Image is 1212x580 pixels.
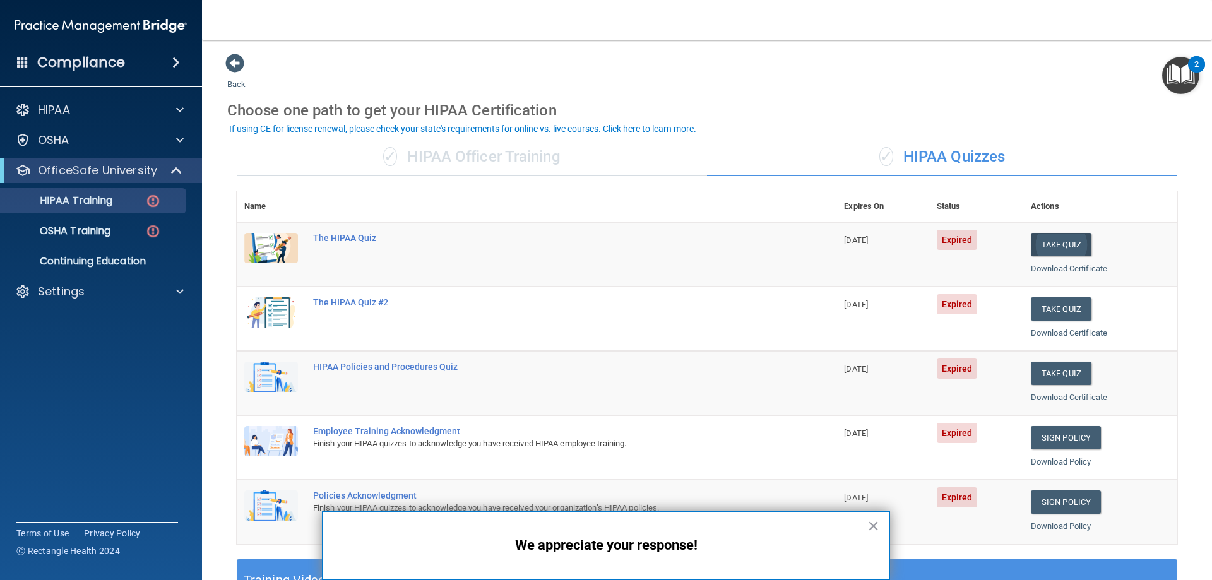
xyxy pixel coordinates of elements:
[313,233,773,243] div: The HIPAA Quiz
[313,436,773,451] div: Finish your HIPAA quizzes to acknowledge you have received HIPAA employee training.
[1162,57,1199,94] button: Open Resource Center, 2 new notifications
[937,487,978,507] span: Expired
[383,147,397,166] span: ✓
[937,294,978,314] span: Expired
[937,423,978,443] span: Expired
[1031,328,1107,338] a: Download Certificate
[37,54,125,71] h4: Compliance
[16,527,69,540] a: Terms of Use
[836,191,929,222] th: Expires On
[38,133,69,148] p: OSHA
[929,191,1023,222] th: Status
[237,138,707,176] div: HIPAA Officer Training
[8,194,112,207] p: HIPAA Training
[227,92,1187,129] div: Choose one path to get your HIPAA Certification
[313,490,773,500] div: Policies Acknowledgment
[1031,393,1107,402] a: Download Certificate
[38,284,85,299] p: Settings
[879,147,893,166] span: ✓
[994,490,1197,541] iframe: Drift Widget Chat Controller
[313,362,773,372] div: HIPAA Policies and Procedures Quiz
[38,163,157,178] p: OfficeSafe University
[15,13,187,38] img: PMB logo
[844,429,868,438] span: [DATE]
[1194,64,1199,81] div: 2
[84,527,141,540] a: Privacy Policy
[8,225,110,237] p: OSHA Training
[1031,426,1101,449] a: Sign Policy
[237,191,306,222] th: Name
[38,102,70,117] p: HIPAA
[937,358,978,379] span: Expired
[867,516,879,536] button: Close
[844,493,868,502] span: [DATE]
[348,537,864,553] p: We appreciate your response!
[1031,362,1091,385] button: Take Quiz
[844,235,868,245] span: [DATE]
[313,297,773,307] div: The HIPAA Quiz #2
[1031,233,1091,256] button: Take Quiz
[145,193,161,209] img: danger-circle.6113f641.png
[229,124,696,133] div: If using CE for license renewal, please check your state's requirements for online vs. live cours...
[844,300,868,309] span: [DATE]
[1031,264,1107,273] a: Download Certificate
[8,255,181,268] p: Continuing Education
[1023,191,1177,222] th: Actions
[227,64,246,89] a: Back
[1031,457,1091,466] a: Download Policy
[937,230,978,250] span: Expired
[1031,297,1091,321] button: Take Quiz
[16,545,120,557] span: Ⓒ Rectangle Health 2024
[707,138,1177,176] div: HIPAA Quizzes
[313,426,773,436] div: Employee Training Acknowledgment
[844,364,868,374] span: [DATE]
[227,122,698,135] button: If using CE for license renewal, please check your state's requirements for online vs. live cours...
[145,223,161,239] img: danger-circle.6113f641.png
[313,500,773,516] div: Finish your HIPAA quizzes to acknowledge you have received your organization’s HIPAA policies.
